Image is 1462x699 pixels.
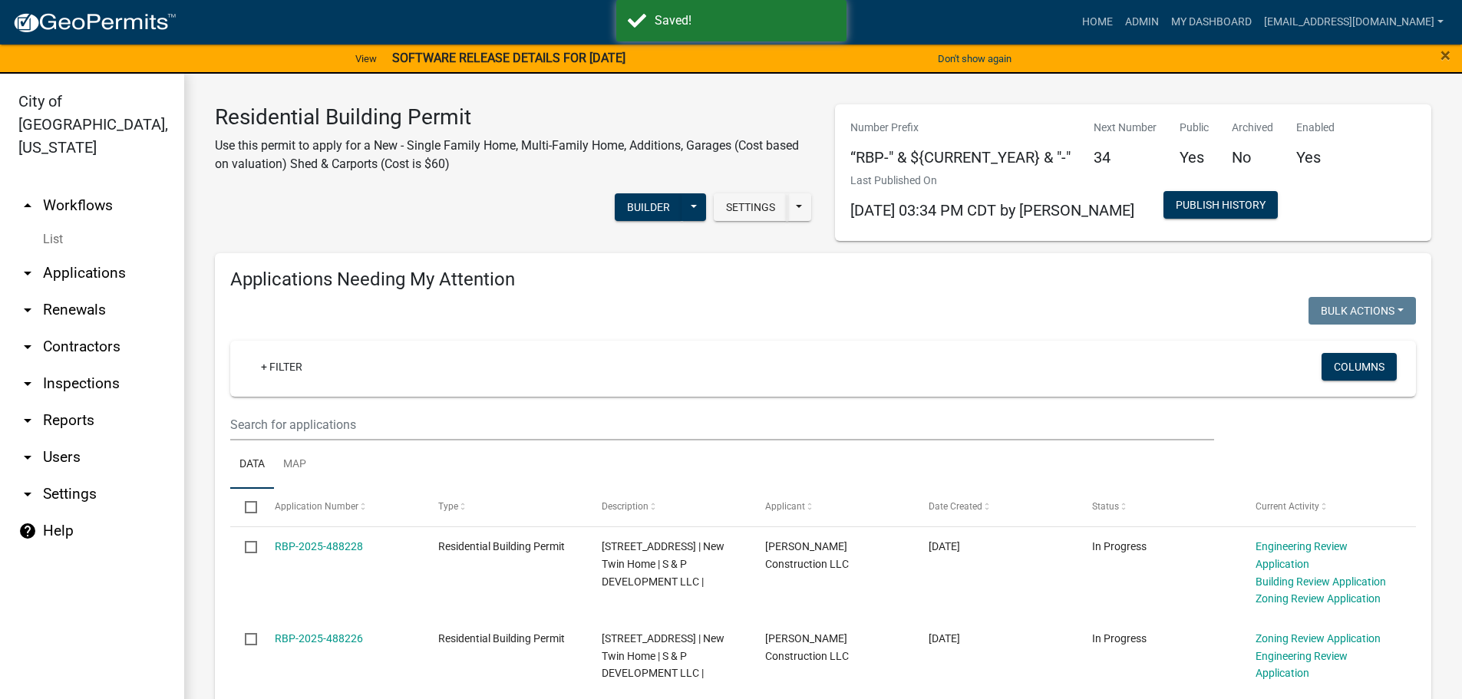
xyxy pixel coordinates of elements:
[18,374,37,393] i: arrow_drop_down
[1256,501,1319,512] span: Current Activity
[765,501,805,512] span: Applicant
[1256,575,1386,588] a: Building Review Application
[655,12,835,30] div: Saved!
[275,632,363,645] a: RBP-2025-488226
[1258,8,1450,37] a: [EMAIL_ADDRESS][DOMAIN_NAME]
[1441,45,1450,66] span: ×
[438,632,565,645] span: Residential Building Permit
[929,540,960,552] span: 10/05/2025
[1256,650,1348,680] a: Engineering Review Application
[1241,489,1404,526] datatable-header-cell: Current Activity
[602,501,648,512] span: Description
[751,489,914,526] datatable-header-cell: Applicant
[1309,297,1416,325] button: Bulk Actions
[714,193,787,221] button: Settings
[1256,540,1348,570] a: Engineering Review Application
[230,269,1416,291] h4: Applications Needing My Attention
[1296,120,1335,136] p: Enabled
[587,489,751,526] datatable-header-cell: Description
[275,501,358,512] span: Application Number
[1092,540,1147,552] span: In Progress
[615,193,682,221] button: Builder
[230,489,259,526] datatable-header-cell: Select
[249,353,315,381] a: + Filter
[230,409,1214,440] input: Search for applications
[1094,120,1157,136] p: Next Number
[18,338,37,356] i: arrow_drop_down
[18,448,37,467] i: arrow_drop_down
[274,440,315,490] a: Map
[1092,632,1147,645] span: In Progress
[18,485,37,503] i: arrow_drop_down
[18,301,37,319] i: arrow_drop_down
[914,489,1078,526] datatable-header-cell: Date Created
[1078,489,1241,526] datatable-header-cell: Status
[215,137,812,173] p: Use this permit to apply for a New - Single Family Home, Multi-Family Home, Additions, Garages (C...
[18,411,37,430] i: arrow_drop_down
[1256,632,1381,645] a: Zoning Review Application
[230,440,274,490] a: Data
[349,46,383,71] a: View
[438,501,458,512] span: Type
[929,501,982,512] span: Date Created
[1296,148,1335,167] h5: Yes
[1094,148,1157,167] h5: 34
[1180,148,1209,167] h5: Yes
[438,540,565,552] span: Residential Building Permit
[765,540,849,570] span: Al Poehler Construction LLC
[1163,199,1278,212] wm-modal-confirm: Workflow Publish History
[850,120,1071,136] p: Number Prefix
[1165,8,1258,37] a: My Dashboard
[1076,8,1119,37] a: Home
[392,51,625,65] strong: SOFTWARE RELEASE DETAILS FOR [DATE]
[850,148,1071,167] h5: “RBP-" & ${CURRENT_YEAR} & "-"
[423,489,586,526] datatable-header-cell: Type
[850,173,1134,189] p: Last Published On
[215,104,812,130] h3: Residential Building Permit
[602,540,724,588] span: 669 WARAJU AVE | New Twin Home | S & P DEVELOPMENT LLC |
[1119,8,1165,37] a: Admin
[1180,120,1209,136] p: Public
[1232,120,1273,136] p: Archived
[259,489,423,526] datatable-header-cell: Application Number
[18,196,37,215] i: arrow_drop_up
[275,540,363,552] a: RBP-2025-488228
[1092,501,1119,512] span: Status
[1441,46,1450,64] button: Close
[1322,353,1397,381] button: Columns
[765,632,849,662] span: Al Poehler Construction LLC
[18,522,37,540] i: help
[850,201,1134,219] span: [DATE] 03:34 PM CDT by [PERSON_NAME]
[1256,592,1381,605] a: Zoning Review Application
[602,632,724,680] span: 673 WARAJU AVE | New Twin Home | S & P DEVELOPMENT LLC |
[932,46,1018,71] button: Don't show again
[1163,191,1278,219] button: Publish History
[1232,148,1273,167] h5: No
[929,632,960,645] span: 10/05/2025
[18,264,37,282] i: arrow_drop_down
